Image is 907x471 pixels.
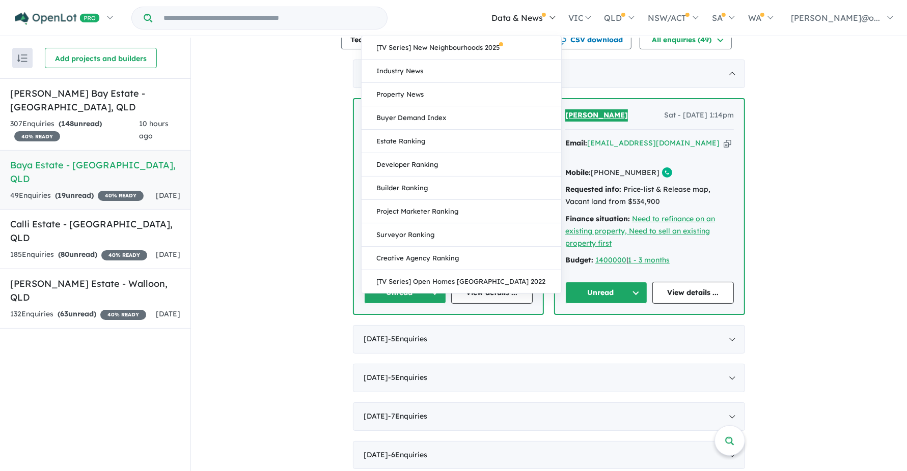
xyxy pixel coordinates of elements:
[565,168,591,177] strong: Mobile:
[353,402,745,431] div: [DATE]
[362,200,561,223] a: Project Marketer Ranking
[58,309,96,318] strong: ( unread)
[15,12,100,25] img: Openlot PRO Logo White
[60,309,68,318] span: 63
[10,158,180,186] h5: Baya Estate - [GEOGRAPHIC_DATA] , QLD
[362,106,561,130] a: Buyer Demand Index
[587,138,720,148] a: [EMAIL_ADDRESS][DOMAIN_NAME]
[45,48,157,68] button: Add projects and builders
[565,138,587,148] strong: Email:
[628,255,670,264] a: 1 - 3 months
[98,191,144,201] span: 40 % READY
[10,86,180,114] h5: [PERSON_NAME] Bay Estate - [GEOGRAPHIC_DATA] , QLD
[388,334,427,343] span: - 5 Enquir ies
[10,308,146,320] div: 132 Enquir ies
[595,255,626,264] a: 1400000
[353,441,745,469] div: [DATE]
[362,130,561,153] a: Estate Ranking
[55,191,94,200] strong: ( unread)
[353,60,745,88] div: [DATE]
[61,119,74,128] span: 148
[58,250,97,259] strong: ( unread)
[362,36,561,60] a: [TV Series] New Neighbourhoods 2025
[10,190,144,202] div: 49 Enquir ies
[565,110,628,120] span: [PERSON_NAME]
[10,217,180,245] h5: Calli Estate - [GEOGRAPHIC_DATA] , QLD
[341,29,457,49] button: Team member settings (10)
[353,364,745,392] div: [DATE]
[640,29,732,49] button: All enquiries (49)
[362,247,561,270] a: Creative Agency Ranking
[101,250,147,260] span: 40 % READY
[664,109,734,122] span: Sat - [DATE] 1:14pm
[10,277,180,304] h5: [PERSON_NAME] Estate - Walloon , QLD
[14,131,60,141] span: 40 % READY
[154,7,385,29] input: Try estate name, suburb, builder or developer
[362,176,561,200] a: Builder Ranking
[388,373,427,382] span: - 5 Enquir ies
[17,54,28,62] img: sort.svg
[139,119,169,140] span: 10 hours ago
[362,83,561,106] a: Property News
[388,450,427,459] span: - 6 Enquir ies
[362,223,561,247] a: Surveyor Ranking
[724,138,731,149] button: Copy
[10,118,139,142] div: 307 Enquir ies
[565,185,621,194] strong: Requested info:
[362,60,561,83] a: Industry News
[156,250,180,259] span: [DATE]
[652,282,734,304] a: View details ...
[591,168,659,177] a: [PHONE_NUMBER]
[61,250,69,259] span: 80
[565,255,593,264] strong: Budget:
[565,254,734,267] div: |
[353,325,745,354] div: [DATE]
[549,29,631,49] button: CSV download
[565,214,630,223] strong: Finance situation:
[58,191,66,200] span: 19
[565,109,628,122] a: [PERSON_NAME]
[565,282,647,304] button: Unread
[791,13,880,23] span: [PERSON_NAME]@o...
[565,184,734,208] div: Price-list & Release map, Vacant land from $534,900
[100,310,146,320] span: 40 % READY
[59,119,102,128] strong: ( unread)
[362,270,561,293] a: [TV Series] Open Homes [GEOGRAPHIC_DATA] 2022
[388,411,427,421] span: - 7 Enquir ies
[362,153,561,176] a: Developer Ranking
[565,214,715,248] a: Need to refinance on an existing property, Need to sell an existing property first
[156,191,180,200] span: [DATE]
[156,309,180,318] span: [DATE]
[10,249,147,261] div: 185 Enquir ies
